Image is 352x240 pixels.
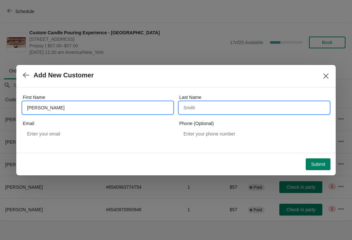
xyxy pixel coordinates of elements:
[311,162,325,167] span: Submit
[23,128,173,140] input: Enter your email
[34,72,94,79] h2: Add New Customer
[179,102,329,114] input: Smith
[23,94,45,101] label: First Name
[179,128,329,140] input: Enter your phone number
[23,120,34,127] label: Email
[320,70,332,82] button: Close
[179,94,201,101] label: Last Name
[306,158,330,170] button: Submit
[179,120,214,127] label: Phone (Optional)
[23,102,173,114] input: John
